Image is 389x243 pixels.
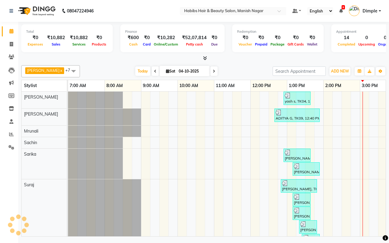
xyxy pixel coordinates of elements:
span: Sachin [24,140,37,145]
div: [PERSON_NAME], TK01, 01:10 PM-01:40 PM, Clean Up - D Tan Clean UP [293,194,310,205]
div: [PERSON_NAME], TK10, 01:10 PM-01:55 PM, Facial - O3 Oxygen Facial [293,163,319,175]
div: ADITYA G, TK09, 12:40 PM-01:55 PM, Mens - Mens Dry Hair Cut,Hair Spa - Hair Spa Mens [275,110,319,121]
span: [PERSON_NAME] [27,68,60,73]
div: ₹600 [125,34,141,41]
span: Gift Cards [286,42,305,46]
div: ₹10,282 [152,34,180,41]
span: Cash [128,42,139,46]
span: Wallet [305,42,319,46]
span: Completed [336,42,357,46]
div: [PERSON_NAME], TK05, 01:20 PM-01:50 PM, Massage - Aroma Oil [300,221,316,233]
div: ₹0 [209,34,220,41]
span: Prepaid [253,42,269,46]
span: Sarika [24,151,36,157]
span: Package [269,42,286,46]
a: 3:00 PM [360,81,379,90]
b: 08047224946 [67,2,94,19]
a: 10:00 AM [178,81,200,90]
div: ₹0 [90,34,108,41]
a: 12:00 PM [251,81,272,90]
div: 14 [336,34,357,41]
div: Redemption [237,29,319,34]
span: Today [135,66,150,76]
a: 8:00 AM [105,81,124,90]
a: 9:00 AM [141,81,161,90]
span: Stylist [24,83,37,88]
div: [PERSON_NAME], TK06, 12:50 PM-01:50 PM, Mens - Mens Dry Hair Cut,Mens - [PERSON_NAME] Trim [281,180,316,192]
span: Upcoming [357,42,377,46]
div: ₹0 [237,34,253,41]
span: Services [71,42,87,46]
div: ₹0 [269,34,286,41]
div: [PERSON_NAME], TK02, 01:10 PM-01:40 PM, Mens - [PERSON_NAME] Trim [293,208,310,219]
span: Voucher [237,42,253,46]
button: ADD NEW [329,67,350,76]
span: [PERSON_NAME] [24,111,58,117]
span: 9 [342,5,345,9]
a: 9 [339,8,343,14]
a: 11:00 AM [214,81,236,90]
div: ₹0 [305,34,319,41]
input: Search Appointment [273,66,326,76]
a: 7:00 AM [68,81,88,90]
div: ₹0 [26,34,45,41]
div: yash s, TK04, 12:55 PM-01:40 PM, Mens - Mens Hair Cut Wash And [PERSON_NAME] Trim [284,93,310,104]
span: Expenses [26,42,45,46]
div: [PERSON_NAME], TK03, 12:55 PM-01:40 PM, Threading - Upperlips,Threading - Forehead,Threading - Ey... [284,150,310,161]
div: ₹0 [253,34,269,41]
span: Dimple [363,8,377,14]
span: Products [90,42,108,46]
span: Sales [50,42,62,46]
span: Suraj [24,182,34,187]
div: Total [26,29,108,34]
span: [PERSON_NAME] [24,94,58,100]
span: Mrunali [24,128,38,134]
img: logo [15,2,57,19]
div: ₹10,882 [67,34,90,41]
div: ₹0 [141,34,152,41]
span: Sat [164,69,177,73]
a: 2:00 PM [324,81,343,90]
a: 1:00 PM [287,81,306,90]
span: Card [141,42,152,46]
span: +7 [65,68,75,73]
span: Petty cash [184,42,205,46]
div: 0 [357,34,377,41]
span: Online/Custom [152,42,180,46]
span: ADD NEW [331,69,349,73]
div: ₹0 [286,34,305,41]
input: 2025-10-04 [177,67,207,76]
span: Due [210,42,219,46]
div: ₹52,07,814 [180,34,209,41]
a: x [60,68,62,73]
div: Finance [125,29,220,34]
div: ₹10,882 [45,34,67,41]
img: Dimple [349,5,360,16]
